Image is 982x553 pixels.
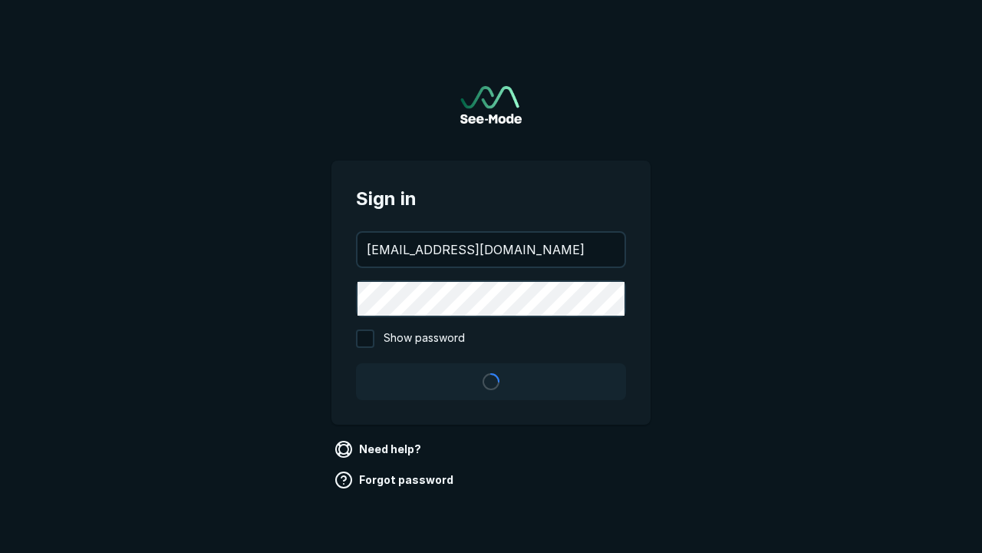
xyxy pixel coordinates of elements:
a: Go to sign in [460,86,522,124]
img: See-Mode Logo [460,86,522,124]
span: Show password [384,329,465,348]
a: Forgot password [331,468,460,492]
input: your@email.com [358,233,624,267]
span: Sign in [356,185,626,213]
a: Need help? [331,437,427,462]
